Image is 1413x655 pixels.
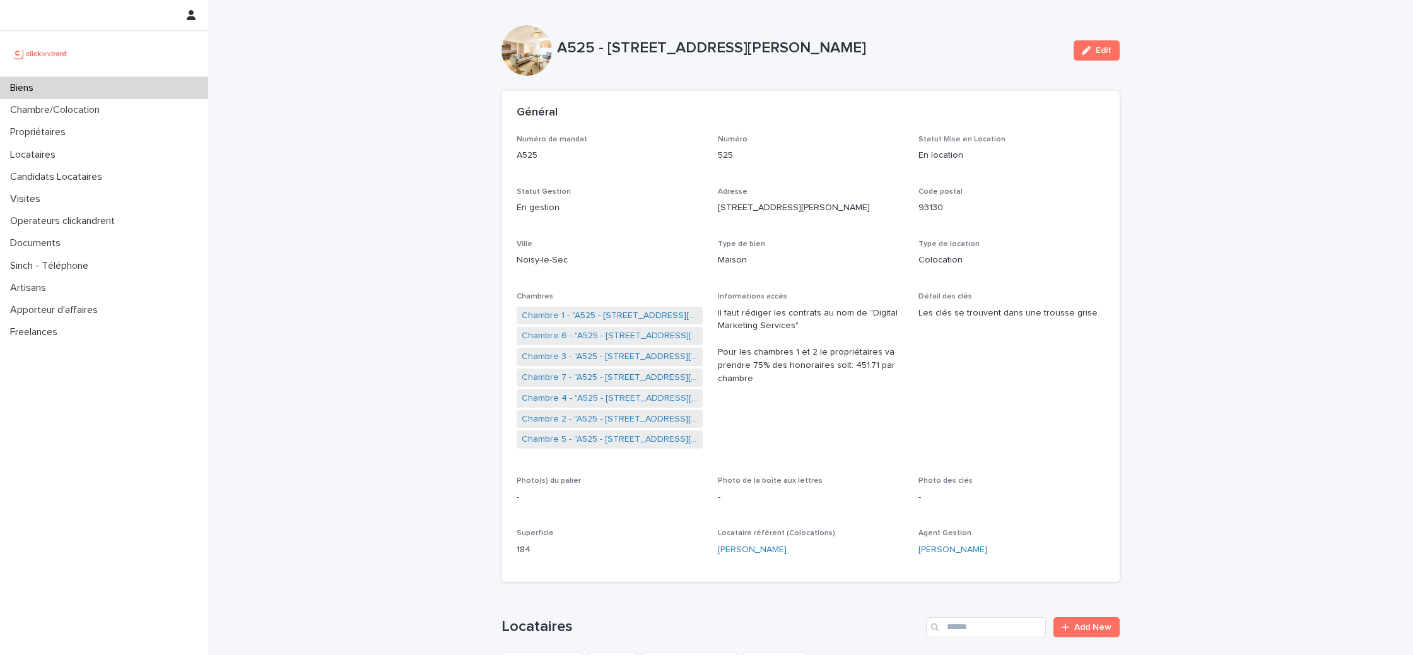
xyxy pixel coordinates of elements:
[517,477,581,485] span: Photo(s) du palier
[5,326,67,338] p: Freelances
[718,477,823,485] span: Photo de la boîte aux lettres
[718,188,748,196] span: Adresse
[918,254,1105,267] p: Colocation
[522,329,698,343] a: Chambre 6 - "A525 - [STREET_ADDRESS][PERSON_NAME]"
[5,193,50,205] p: Visites
[718,201,904,215] p: [STREET_ADDRESS][PERSON_NAME]
[718,491,904,504] p: -
[5,149,66,161] p: Locataires
[517,149,703,162] p: A525
[5,171,112,183] p: Candidats Locataires
[5,260,98,272] p: Sinch - Téléphone
[718,149,904,162] p: 525
[10,41,71,66] img: UCB0brd3T0yccxBKYDjQ
[517,254,703,267] p: Noisy-le-Sec
[918,529,971,537] span: Agent Gestion
[5,237,71,249] p: Documents
[517,240,532,248] span: Ville
[522,350,698,363] a: Chambre 3 - "A525 - [STREET_ADDRESS][PERSON_NAME]"
[517,106,558,120] h2: Général
[1053,617,1120,637] a: Add New
[918,543,987,557] a: [PERSON_NAME]
[522,392,698,405] a: Chambre 4 - "A525 - [STREET_ADDRESS][PERSON_NAME]"
[918,240,980,248] span: Type de location
[517,529,554,537] span: Superficie
[718,254,904,267] p: Maison
[517,201,703,215] p: En gestion
[718,307,904,386] p: Il faut rédiger les contrats au nom de "Digital Marketing Services" Pour les chambres 1 et 2 le p...
[5,104,110,116] p: Chambre/Colocation
[522,433,698,446] a: Chambre 5 - "A525 - [STREET_ADDRESS][PERSON_NAME]"
[517,188,571,196] span: Statut Gestion
[918,293,972,300] span: Détail des clés
[517,491,703,504] p: -
[517,293,553,300] span: Chambres
[517,136,587,143] span: Numéro de mandat
[1074,623,1111,632] span: Add New
[926,617,1046,637] input: Search
[5,215,125,227] p: Operateurs clickandrent
[718,529,835,537] span: Locataire référent (Colocations)
[557,39,1064,57] p: A525 - [STREET_ADDRESS][PERSON_NAME]
[918,477,973,485] span: Photo des clés
[5,126,76,138] p: Propriétaires
[522,413,698,426] a: Chambre 2 - "A525 - [STREET_ADDRESS][PERSON_NAME]"
[1096,46,1111,55] span: Edit
[918,307,1105,320] p: Les clés se trouvent dans une trousse grise.
[718,543,787,557] a: [PERSON_NAME]
[918,136,1006,143] span: Statut Mise en Location
[517,543,703,557] p: 184
[5,282,56,294] p: Artisans
[522,309,698,322] a: Chambre 1 - "A525 - [STREET_ADDRESS][PERSON_NAME]"
[5,304,108,316] p: Apporteur d'affaires
[718,240,765,248] span: Type de bien
[918,149,1105,162] p: En location
[718,293,787,300] span: Informations accès
[522,371,698,384] a: Chambre 7 - "A525 - [STREET_ADDRESS][PERSON_NAME]"
[918,491,1105,504] p: -
[918,188,963,196] span: Code postal
[501,618,921,636] h1: Locataires
[5,82,44,94] p: Biens
[918,201,1105,215] p: 93130
[718,136,748,143] span: Numéro
[1074,40,1120,61] button: Edit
